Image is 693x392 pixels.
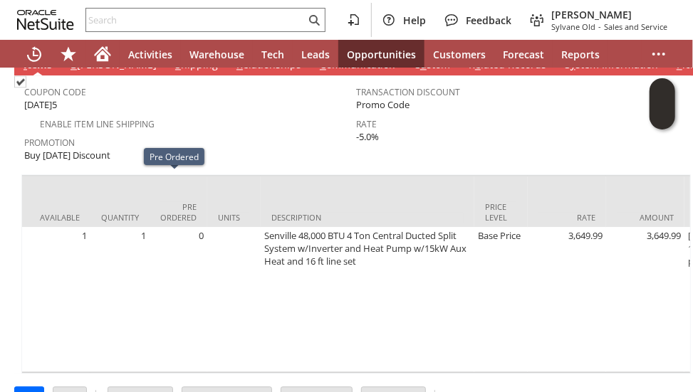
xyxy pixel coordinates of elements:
[175,58,181,71] span: S
[71,58,77,71] span: B
[51,40,85,68] div: Shortcuts
[474,227,528,372] td: Base Price
[420,58,427,71] span: u
[24,98,57,112] span: [DATE]5
[320,58,326,71] span: C
[40,118,155,130] a: Enable Item Line Shipping
[650,105,675,130] span: Oracle Guided Learning Widget. To move around, please hold and drag
[338,40,424,68] a: Opportunities
[94,46,111,63] svg: Home
[642,40,676,68] div: More menus
[67,58,160,73] a: B[PERSON_NAME]
[677,58,682,71] span: P
[475,58,481,71] span: e
[306,11,323,28] svg: Search
[301,48,330,61] span: Leads
[24,86,86,98] a: Coupon Code
[29,227,90,372] td: 1
[424,40,494,68] a: Customers
[356,98,410,112] span: Promo Code
[293,40,338,68] a: Leads
[356,118,377,130] a: Rate
[60,46,77,63] svg: Shortcuts
[160,201,197,223] div: Pre Ordered
[561,48,600,61] span: Reports
[26,46,43,63] svg: Recent Records
[86,11,306,28] input: Search
[553,40,608,68] a: Reports
[24,58,27,71] span: I
[261,227,474,372] td: Senville 48,000 BTU 4 Ton Central Ducted Split System w/Inverter and Heat Pump w/15kW Aux Heat an...
[14,75,26,88] img: Checked
[503,48,544,61] span: Forecast
[101,212,139,223] div: Quantity
[538,212,595,223] div: Rate
[561,58,662,73] a: System Information
[120,40,181,68] a: Activities
[181,40,253,68] a: Warehouse
[650,78,675,129] iframe: Click here to launch Oracle Guided Learning Help Panel
[606,227,684,372] td: 3,649.99
[128,48,172,61] span: Activities
[236,58,243,71] span: R
[261,48,284,61] span: Tech
[233,58,305,73] a: Relationships
[90,227,150,372] td: 1
[85,40,120,68] a: Home
[403,14,426,27] span: Help
[598,21,601,32] span: -
[551,21,595,32] span: Sylvane Old
[20,58,56,73] a: Items
[189,48,244,61] span: Warehouse
[17,40,51,68] a: Recent Records
[172,58,222,73] a: Shipping
[570,58,575,71] span: y
[24,137,75,149] a: Promotion
[150,227,207,372] td: 0
[218,212,250,223] div: Units
[617,212,674,223] div: Amount
[465,58,550,73] a: Related Records
[17,10,74,30] svg: logo
[356,86,460,98] a: Transaction Discount
[271,212,464,223] div: Description
[150,151,199,162] div: Pre Ordered
[433,48,486,61] span: Customers
[604,21,667,32] span: Sales and Service
[485,201,517,223] div: Price Level
[494,40,553,68] a: Forecast
[356,130,379,144] span: -5.0%
[316,58,399,73] a: Communication
[40,212,80,223] div: Available
[347,48,416,61] span: Opportunities
[410,58,454,73] a: Custom
[528,227,606,372] td: 3,649.99
[551,8,667,21] span: [PERSON_NAME]
[466,14,511,27] span: Feedback
[253,40,293,68] a: Tech
[24,149,110,162] span: Buy [DATE] Discount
